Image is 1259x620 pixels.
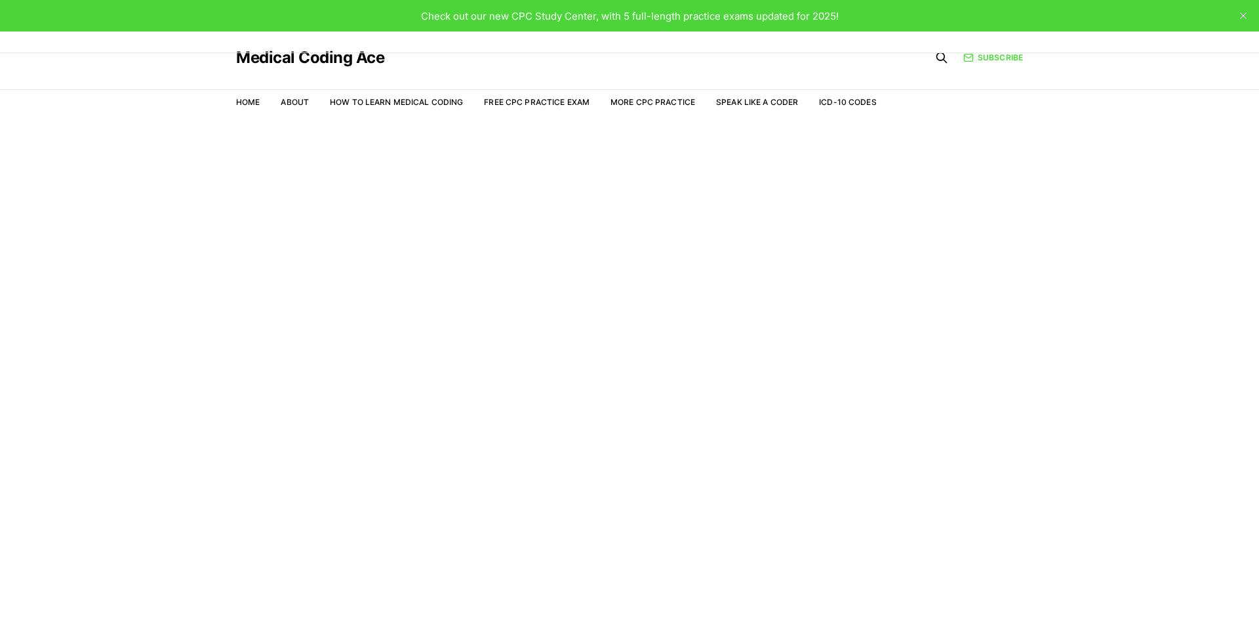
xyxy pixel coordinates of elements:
a: Subscribe [963,52,1023,64]
button: close [1233,5,1254,26]
a: Home [236,97,260,107]
span: Check out our new CPC Study Center, with 5 full-length practice exams updated for 2025! [421,10,839,22]
a: Speak Like a Coder [716,97,798,107]
iframe: portal-trigger [1046,556,1259,620]
a: Free CPC Practice Exam [484,97,590,107]
a: Medical Coding Ace [236,50,384,66]
a: About [281,97,309,107]
a: More CPC Practice [610,97,695,107]
a: ICD-10 Codes [819,97,876,107]
a: How to Learn Medical Coding [330,97,463,107]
